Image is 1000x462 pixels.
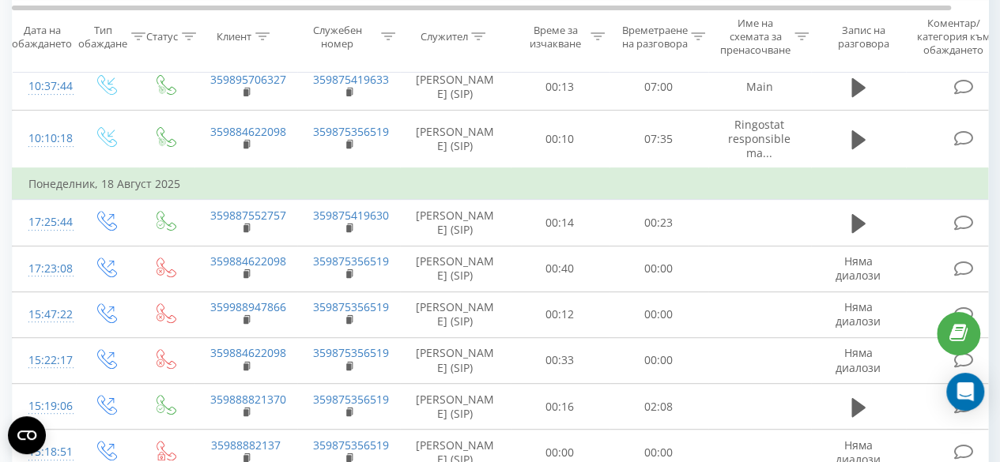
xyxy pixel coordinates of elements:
[313,345,389,360] a: 359875356519
[313,124,389,139] a: 359875356519
[400,200,511,246] td: [PERSON_NAME] (SIP)
[8,416,46,454] button: Open CMP widget
[400,246,511,291] td: [PERSON_NAME] (SIP)
[708,64,811,110] td: Main
[609,291,708,337] td: 00:00
[420,30,467,43] div: Служител
[28,391,60,422] div: 15:19:06
[217,30,251,43] div: Клиент
[836,299,881,329] span: Няма диалози
[313,208,389,223] a: 359875419630
[511,246,609,291] td: 00:40
[511,384,609,430] td: 00:16
[28,207,60,238] div: 17:25:44
[210,124,286,139] a: 359884622098
[400,64,511,110] td: [PERSON_NAME] (SIP)
[621,23,687,50] div: Времетраене на разговора
[400,291,511,337] td: [PERSON_NAME] (SIP)
[210,392,286,407] a: 359888821370
[836,254,881,283] span: Няма диалози
[28,71,60,102] div: 10:37:44
[609,200,708,246] td: 00:23
[609,64,708,110] td: 07:00
[210,254,286,269] a: 359884622098
[313,299,389,314] a: 359875356519
[28,299,60,330] div: 15:47:22
[210,72,286,87] a: 359895706327
[28,345,60,376] div: 15:22:17
[12,23,72,50] div: Дата на обаждането
[313,254,389,269] a: 359875356519
[511,110,609,168] td: 00:10
[728,117,791,160] span: Ringostat responsible ma...
[28,254,60,284] div: 17:23:08
[297,23,378,50] div: Служебен номер
[210,208,286,223] a: 359887552757
[609,246,708,291] td: 00:00
[511,200,609,246] td: 00:14
[836,345,881,374] span: Няма диалози
[511,337,609,383] td: 00:33
[720,17,791,57] div: Име на схемата за пренасочване
[210,299,286,314] a: 359988947866
[400,384,511,430] td: [PERSON_NAME] (SIP)
[946,373,984,411] div: Open Intercom Messenger
[400,337,511,383] td: [PERSON_NAME] (SIP)
[210,345,286,360] a: 359884622098
[825,23,901,50] div: Запис на разговора
[78,23,127,50] div: Тип обаждане
[400,110,511,168] td: [PERSON_NAME] (SIP)
[609,384,708,430] td: 02:08
[28,123,60,154] div: 10:10:18
[609,110,708,168] td: 07:35
[511,291,609,337] td: 00:12
[146,30,178,43] div: Статус
[211,438,281,453] a: 35988882137
[313,72,389,87] a: 359875419633
[511,64,609,110] td: 00:13
[524,23,587,50] div: Време за изчакване
[609,337,708,383] td: 00:00
[313,392,389,407] a: 359875356519
[908,17,1000,57] div: Коментар/категория към обаждането
[313,438,389,453] a: 359875356519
